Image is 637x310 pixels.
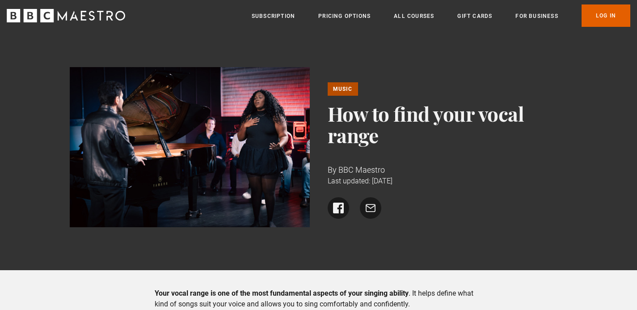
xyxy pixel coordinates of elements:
[328,165,337,174] span: By
[328,103,568,146] h1: How to find your vocal range
[515,12,558,21] a: For business
[328,82,358,96] a: Music
[252,4,630,27] nav: Primary
[328,177,392,185] time: Last updated: [DATE]
[155,289,409,297] strong: Your vocal range is one of the most fundamental aspects of your singing ability
[457,12,492,21] a: Gift Cards
[394,12,434,21] a: All Courses
[338,165,385,174] span: BBC Maestro
[582,4,630,27] a: Log In
[252,12,295,21] a: Subscription
[318,12,371,21] a: Pricing Options
[7,9,125,22] svg: BBC Maestro
[155,288,482,310] p: . It helps define what kind of songs suit your voice and allows you to sing comfortably and confi...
